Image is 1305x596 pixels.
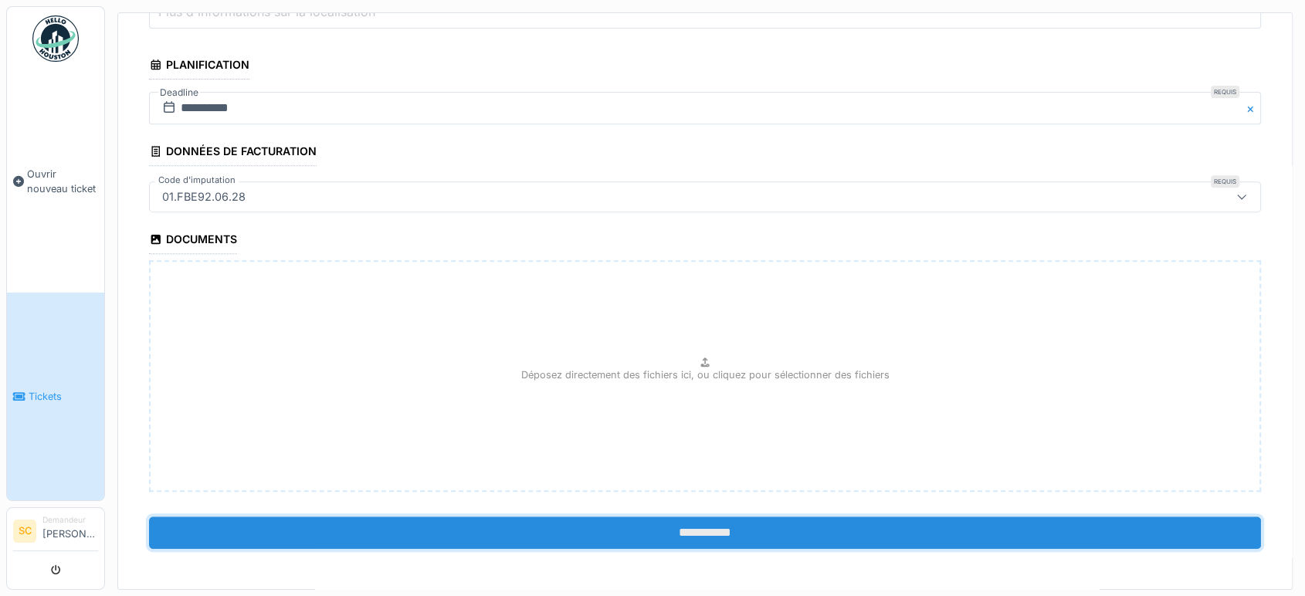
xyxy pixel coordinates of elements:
[1211,175,1239,188] div: Requis
[7,293,104,500] a: Tickets
[149,140,317,166] div: Données de facturation
[27,167,98,196] span: Ouvrir nouveau ticket
[158,84,200,101] label: Deadline
[32,15,79,62] img: Badge_color-CXgf-gQk.svg
[29,389,98,404] span: Tickets
[13,514,98,551] a: SC Demandeur[PERSON_NAME]
[521,367,890,382] p: Déposez directement des fichiers ici, ou cliquez pour sélectionner des fichiers
[7,70,104,293] a: Ouvrir nouveau ticket
[1244,92,1261,124] button: Close
[149,53,249,80] div: Planification
[156,188,252,205] div: 01.FBE92.06.28
[42,514,98,547] li: [PERSON_NAME]
[149,228,237,254] div: Documents
[1211,86,1239,98] div: Requis
[42,514,98,526] div: Demandeur
[13,520,36,543] li: SC
[155,174,239,187] label: Code d'imputation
